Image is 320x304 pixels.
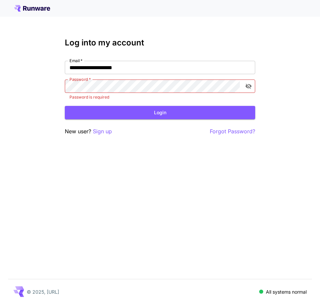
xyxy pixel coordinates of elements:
[243,80,255,92] button: toggle password visibility
[65,127,112,136] p: New user?
[93,127,112,136] button: Sign up
[210,127,255,136] button: Forgot Password?
[266,288,307,295] p: All systems normal
[69,94,251,101] p: Password is required
[27,288,59,295] p: © 2025, [URL]
[65,106,255,120] button: Login
[65,38,255,47] h3: Log into my account
[69,77,91,82] label: Password
[69,58,83,63] label: Email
